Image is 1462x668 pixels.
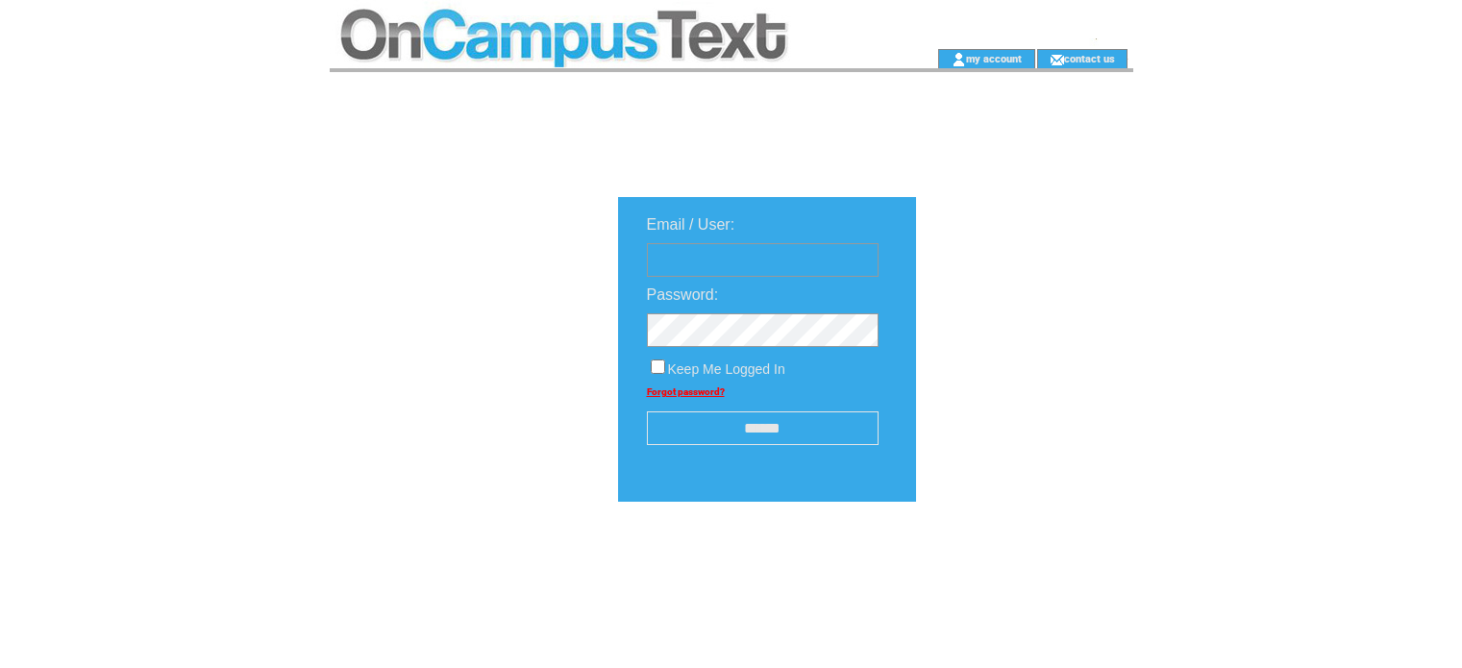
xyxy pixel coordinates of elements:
[647,386,725,397] a: Forgot password?
[647,286,719,303] span: Password:
[1050,52,1064,67] img: contact_us_icon.gif;jsessionid=0317DAC9FC8829FAB623F050A6927392
[966,52,1022,64] a: my account
[952,52,966,67] img: account_icon.gif;jsessionid=0317DAC9FC8829FAB623F050A6927392
[1064,52,1115,64] a: contact us
[972,550,1068,574] img: transparent.png;jsessionid=0317DAC9FC8829FAB623F050A6927392
[668,361,785,377] span: Keep Me Logged In
[647,216,735,233] span: Email / User:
